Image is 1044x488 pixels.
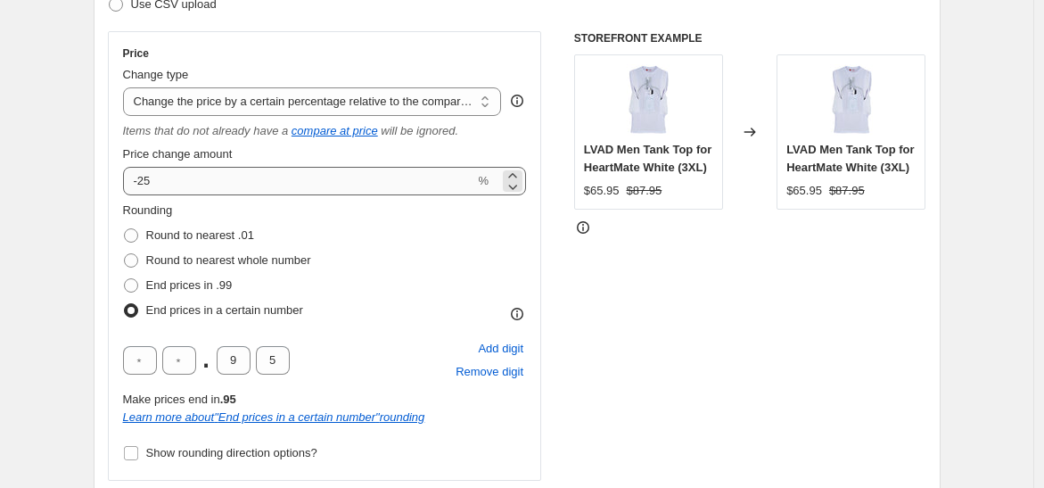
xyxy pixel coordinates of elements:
button: Remove placeholder [453,360,526,384]
h3: Price [123,46,149,61]
h6: STOREFRONT EXAMPLE [574,31,926,45]
span: Round to nearest .01 [146,228,254,242]
span: End prices in a certain number [146,303,303,317]
strike: $87.95 [627,182,662,200]
input: ﹡ [256,346,290,375]
input: -20 [123,167,475,195]
span: LVAD Men Tank Top for HeartMate White (3XL) [584,143,711,174]
button: compare at price [292,124,378,137]
span: . [201,346,211,375]
span: Remove digit [456,363,523,381]
span: End prices in .99 [146,278,233,292]
i: Items that do not already have a [123,124,289,137]
span: Round to nearest whole number [146,253,311,267]
span: Change type [123,68,189,81]
span: LVAD Men Tank Top for HeartMate White (3XL) [786,143,914,174]
span: Rounding [123,203,173,217]
i: Learn more about " End prices in a certain number " rounding [123,410,425,424]
a: Learn more about"End prices in a certain number"rounding [123,410,425,424]
span: Show rounding direction options? [146,446,317,459]
div: $65.95 [584,182,620,200]
span: % [478,174,489,187]
b: .95 [220,393,236,406]
button: Add placeholder [475,337,526,360]
span: Add digit [478,340,523,358]
span: Price change amount [123,147,233,161]
input: ﹡ [123,346,157,375]
img: LVAD-Men-Tank-Top-for-HeartMate-White_80x.jpg [612,64,684,136]
strike: $87.95 [829,182,865,200]
input: ﹡ [162,346,196,375]
span: Make prices end in [123,393,236,406]
img: LVAD-Men-Tank-Top-for-HeartMate-White_80x.jpg [816,64,887,136]
div: help [508,92,526,110]
input: ﹡ [217,346,251,375]
div: $65.95 [786,182,822,200]
i: will be ignored. [381,124,458,137]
